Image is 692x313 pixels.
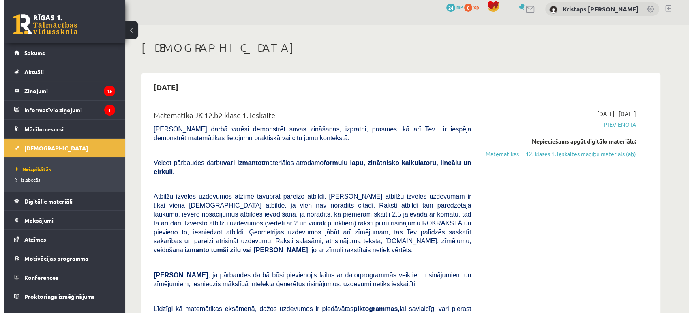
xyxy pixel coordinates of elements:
[443,4,452,12] span: 24
[11,230,111,249] a: Atzīmes
[11,139,111,157] a: [DEMOGRAPHIC_DATA]
[21,81,111,100] legend: Ziņojumi
[21,255,85,262] span: Motivācijas programma
[21,144,84,152] span: [DEMOGRAPHIC_DATA]
[150,159,467,175] span: Veicot pārbaudes darbu materiālos atrodamo
[100,86,111,96] i: 15
[21,49,41,56] span: Sākums
[150,272,204,279] span: [PERSON_NAME]
[21,236,43,243] span: Atzīmes
[546,6,554,14] img: Kristaps Mariss Linarts
[150,126,467,141] span: [PERSON_NAME] darbā varēsi demonstrēt savas zināšanas, izpratni, prasmes, kā arī Tev ir iespēja d...
[11,43,111,62] a: Sākums
[150,109,467,124] div: Matemātika JK 12.b2 klase 1. ieskaite
[480,150,632,158] a: Matemātikas I - 12. klases 1. ieskaites mācību materiāls (ab)
[207,247,304,253] b: tumši zilu vai [PERSON_NAME]
[142,77,183,96] h2: [DATE]
[11,81,111,100] a: Ziņojumi15
[593,109,632,118] span: [DATE] - [DATE]
[453,4,459,10] span: mP
[138,41,657,55] h1: [DEMOGRAPHIC_DATA]
[350,305,396,312] b: piktogrammas,
[181,247,206,253] b: izmanto
[461,4,469,12] span: 0
[480,120,632,129] span: Pievienota
[9,14,74,34] a: Rīgas 1. Tālmācības vidusskola
[470,4,475,10] span: xp
[21,293,91,300] span: Proktoringa izmēģinājums
[480,137,632,146] div: Nepieciešams apgūt digitālo materiālu:
[11,192,111,210] a: Digitālie materiāli
[559,5,635,13] a: Kristaps [PERSON_NAME]
[21,101,111,119] legend: Informatīvie ziņojumi
[21,197,69,205] span: Digitālie materiāli
[11,249,111,268] a: Motivācijas programma
[11,62,111,81] a: Aktuāli
[12,176,36,183] span: Izlabotās
[220,159,260,166] b: vari izmantot
[11,268,111,287] a: Konferences
[11,287,111,306] a: Proktoringa izmēģinājums
[12,165,114,173] a: Neizpildītās
[101,105,111,116] i: 1
[21,274,55,281] span: Konferences
[21,68,40,75] span: Aktuāli
[12,176,114,183] a: Izlabotās
[11,101,111,119] a: Informatīvie ziņojumi1
[150,159,467,175] b: formulu lapu, zinātnisko kalkulatoru, lineālu un cirkuli.
[12,166,47,172] span: Neizpildītās
[11,120,111,138] a: Mācību resursi
[11,211,111,229] a: Maksājumi
[150,272,467,287] span: , ja pārbaudes darbā būsi pievienojis failus ar datorprogrammās veiktiem risinājumiem un zīmējumi...
[21,211,111,229] legend: Maksājumi
[461,4,479,10] a: 0 xp
[150,193,467,253] span: Atbilžu izvēles uzdevumos atzīmē tavuprāt pareizo atbildi. [PERSON_NAME] atbilžu izvēles uzdevuma...
[21,125,60,133] span: Mācību resursi
[443,4,459,10] a: 24 mP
